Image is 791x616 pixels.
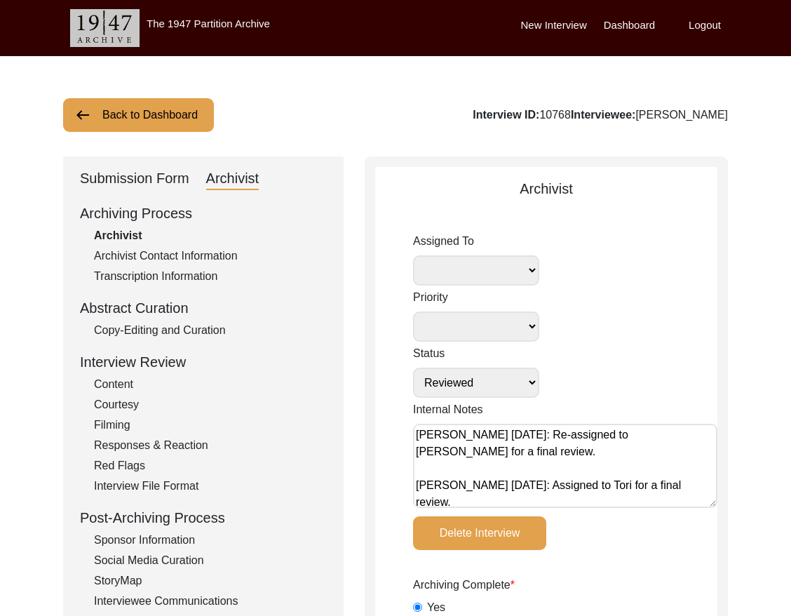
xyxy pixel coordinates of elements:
label: Status [413,345,539,362]
label: Dashboard [604,18,655,34]
div: 10768 [PERSON_NAME] [473,107,728,123]
img: header-logo.png [70,9,140,47]
div: Content [94,376,327,393]
b: Interviewee: [571,109,635,121]
button: Back to Dashboard [63,98,214,132]
div: Archivist [206,168,259,190]
label: Archiving Complete [413,577,515,594]
div: Courtesy [94,396,327,413]
div: Abstract Curation [80,297,327,319]
div: Interview File Format [94,478,327,495]
label: Priority [413,289,539,306]
div: Archivist Contact Information [94,248,327,265]
button: Delete Interview [413,516,546,550]
div: Copy-Editing and Curation [94,322,327,339]
div: Sponsor Information [94,532,327,549]
label: Assigned To [413,233,539,250]
img: arrow-left.png [74,107,91,123]
label: Internal Notes [413,401,483,418]
label: Yes [427,599,445,616]
b: Interview ID: [473,109,539,121]
label: Logout [689,18,721,34]
div: Social Media Curation [94,552,327,569]
label: New Interview [521,18,587,34]
label: The 1947 Partition Archive [147,18,270,29]
div: Filming [94,417,327,434]
div: Archiving Process [80,203,327,224]
div: Submission Form [80,168,189,190]
div: Archivist [375,178,717,199]
div: Responses & Reaction [94,437,327,454]
div: Archivist [94,227,327,244]
div: StoryMap [94,573,327,589]
div: Post-Archiving Process [80,507,327,528]
div: Interview Review [80,351,327,373]
div: Transcription Information [94,268,327,285]
div: Red Flags [94,457,327,474]
div: Interviewee Communications [94,593,327,610]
